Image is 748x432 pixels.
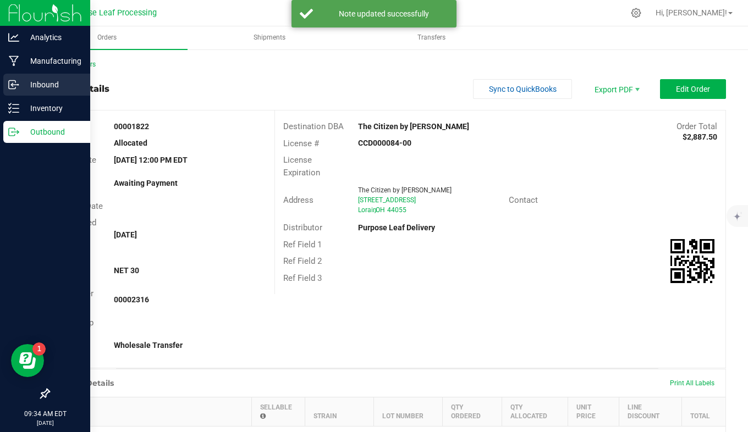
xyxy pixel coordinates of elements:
span: Contact [509,195,538,205]
strong: [DATE] 12:00 PM EDT [114,156,188,164]
iframe: Resource center [11,344,44,377]
span: 44055 [387,206,406,214]
iframe: Resource center unread badge [32,342,46,356]
strong: Allocated [114,139,147,147]
strong: 00002316 [114,295,149,304]
p: Outbound [19,125,85,139]
th: Strain [305,397,374,427]
span: License # [283,139,319,148]
inline-svg: Inventory [8,103,19,114]
span: License Expiration [283,155,320,178]
div: Note updated successfully [319,8,448,19]
div: Manage settings [629,8,643,18]
p: [DATE] [5,419,85,427]
strong: The Citizen by [PERSON_NAME] [358,122,469,131]
qrcode: 00001822 [670,239,714,283]
span: Address [283,195,313,205]
a: Shipments [189,26,350,49]
strong: Wholesale Transfer [114,341,183,350]
span: , [375,206,376,214]
span: Print All Labels [670,379,714,387]
p: 09:34 AM EDT [5,409,85,419]
p: Manufacturing [19,54,85,68]
th: Sellable [251,397,305,427]
p: Analytics [19,31,85,44]
p: Inventory [19,102,85,115]
li: Export PDF [583,79,649,99]
button: Edit Order [660,79,726,99]
inline-svg: Inbound [8,79,19,90]
a: Orders [26,26,188,49]
span: Hi, [PERSON_NAME]! [656,8,727,17]
span: Transfers [403,33,460,42]
th: Line Discount [619,397,682,427]
span: Orders [82,33,131,42]
strong: NET 30 [114,266,139,275]
strong: Awaiting Payment [114,179,178,187]
span: Purpose Leaf Processing [68,8,157,18]
a: Transfers [351,26,512,49]
span: Lorain [358,206,377,214]
img: Scan me! [670,239,714,283]
button: Sync to QuickBooks [473,79,572,99]
span: Ref Field 3 [283,273,322,283]
span: [STREET_ADDRESS] [358,196,416,204]
span: Edit Order [676,85,710,93]
span: Order Total [676,121,717,131]
inline-svg: Analytics [8,32,19,43]
span: Sync to QuickBooks [489,85,557,93]
span: The Citizen by [PERSON_NAME] [358,186,452,194]
inline-svg: Outbound [8,126,19,137]
span: Destination DBA [283,121,344,131]
p: Inbound [19,78,85,91]
th: Total [682,397,725,427]
span: Shipments [239,33,300,42]
span: OH [376,206,385,214]
th: Qty Allocated [502,397,568,427]
strong: $2,887.50 [683,132,717,141]
th: Qty Ordered [443,397,502,427]
strong: CCD000084-00 [358,139,411,147]
th: Unit Price [568,397,619,427]
th: Lot Number [374,397,443,427]
strong: 00001822 [114,122,149,131]
strong: [DATE] [114,230,137,239]
span: Ref Field 2 [283,256,322,266]
th: Item [50,397,252,427]
span: Ref Field 1 [283,240,322,250]
strong: Purpose Leaf Delivery [358,223,435,232]
inline-svg: Manufacturing [8,56,19,67]
span: Distributor [283,223,322,232]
